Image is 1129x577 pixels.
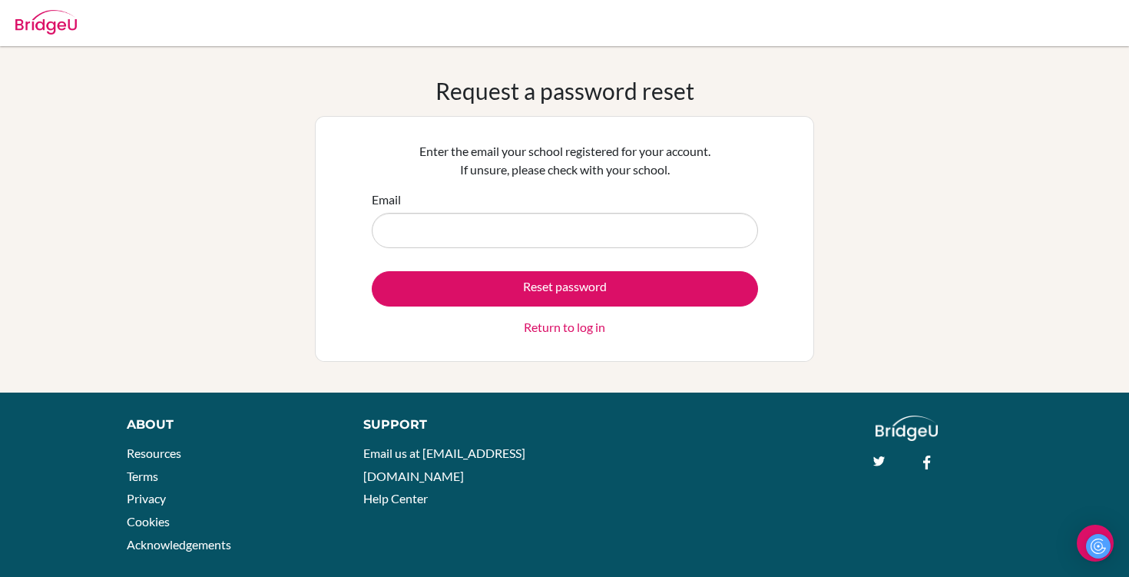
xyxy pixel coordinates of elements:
img: Bridge-U [15,10,77,35]
a: Return to log in [524,318,605,337]
a: Terms [127,469,158,483]
a: Resources [127,446,181,460]
div: Support [363,416,549,434]
a: Cookies [127,514,170,529]
a: Email us at [EMAIL_ADDRESS][DOMAIN_NAME] [363,446,525,483]
div: Open Intercom Messenger [1077,525,1114,562]
img: logo_white@2x-f4f0deed5e89b7ecb1c2cc34c3e3d731f90f0f143d5ea2071677605dd97b5244.png [876,416,938,441]
div: About [127,416,329,434]
a: Help Center [363,491,428,506]
p: Enter the email your school registered for your account. If unsure, please check with your school. [372,142,758,179]
a: Privacy [127,491,166,506]
a: Acknowledgements [127,537,231,552]
button: Reset password [372,271,758,307]
h1: Request a password reset [435,77,694,104]
label: Email [372,191,401,209]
